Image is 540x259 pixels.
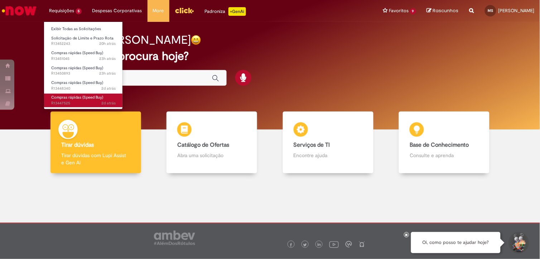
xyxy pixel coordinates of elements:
[99,56,116,61] span: 23h atrás
[44,22,123,109] ul: Requisições
[51,71,116,76] span: R13450893
[386,112,503,174] a: Base de Conhecimento Consulte e aprenda
[51,56,116,62] span: R13451045
[44,34,123,48] a: Aberto R13452243 : Solicitação de Limite e Prazo Rota
[49,7,74,14] span: Requisições
[61,141,94,149] b: Tirar dúvidas
[99,56,116,61] time: 27/08/2025 09:30:32
[228,7,246,16] p: +GenAi
[177,141,229,149] b: Catálogo de Ofertas
[389,7,409,14] span: Favoritos
[154,231,195,245] img: logo_footer_ambev_rotulo_gray.png
[99,41,116,46] span: 20h atrás
[498,8,535,14] span: [PERSON_NAME]
[411,232,501,253] div: Oi, como posso te ajudar hoje?
[76,8,82,14] span: 5
[51,36,114,41] span: Solicitação de Limite e Prazo Rota
[508,232,529,254] button: Iniciar Conversa de Suporte
[44,94,123,107] a: Aberto R13447525 : Compras rápidas (Speed Buy)
[51,41,116,47] span: R13452243
[177,152,246,159] p: Abra uma solicitação
[318,243,321,247] img: logo_footer_linkedin.png
[289,243,293,247] img: logo_footer_facebook.png
[488,8,493,13] span: MS
[92,7,142,14] span: Despesas Corporativas
[427,8,459,14] a: Rascunhos
[51,50,103,56] span: Compras rápidas (Speed Buy)
[38,112,154,174] a: Tirar dúvidas Tirar dúvidas com Lupi Assist e Gen Ai
[99,71,116,76] time: 27/08/2025 09:07:22
[1,4,38,18] img: ServiceNow
[329,240,339,249] img: logo_footer_youtube.png
[51,86,116,91] span: R13448340
[101,100,116,106] time: 26/08/2025 10:42:28
[303,243,307,247] img: logo_footer_twitter.png
[51,65,103,71] span: Compras rápidas (Speed Buy)
[101,100,116,106] span: 2d atrás
[51,80,103,85] span: Compras rápidas (Speed Buy)
[205,7,246,16] div: Padroniza
[359,241,365,248] img: logo_footer_naosei.png
[54,50,486,62] h2: O que você procura hoje?
[154,112,270,174] a: Catálogo de Ofertas Abra uma solicitação
[99,71,116,76] span: 23h atrás
[101,86,116,91] span: 2d atrás
[44,49,123,62] a: Aberto R13451045 : Compras rápidas (Speed Buy)
[51,95,103,100] span: Compras rápidas (Speed Buy)
[153,7,164,14] span: More
[44,25,123,33] a: Exibir Todas as Solicitações
[294,152,363,159] p: Encontre ajuda
[270,112,386,174] a: Serviços de TI Encontre ajuda
[191,35,201,45] img: happy-face.png
[61,152,130,166] p: Tirar dúvidas com Lupi Assist e Gen Ai
[44,79,123,92] a: Aberto R13448340 : Compras rápidas (Speed Buy)
[433,7,459,14] span: Rascunhos
[44,64,123,77] a: Aberto R13450893 : Compras rápidas (Speed Buy)
[294,141,330,149] b: Serviços de TI
[346,241,352,248] img: logo_footer_workplace.png
[51,100,116,106] span: R13447525
[99,41,116,46] time: 27/08/2025 12:34:45
[410,8,416,14] span: 9
[410,152,479,159] p: Consulte e aprenda
[410,141,469,149] b: Base de Conhecimento
[175,5,194,16] img: click_logo_yellow_360x200.png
